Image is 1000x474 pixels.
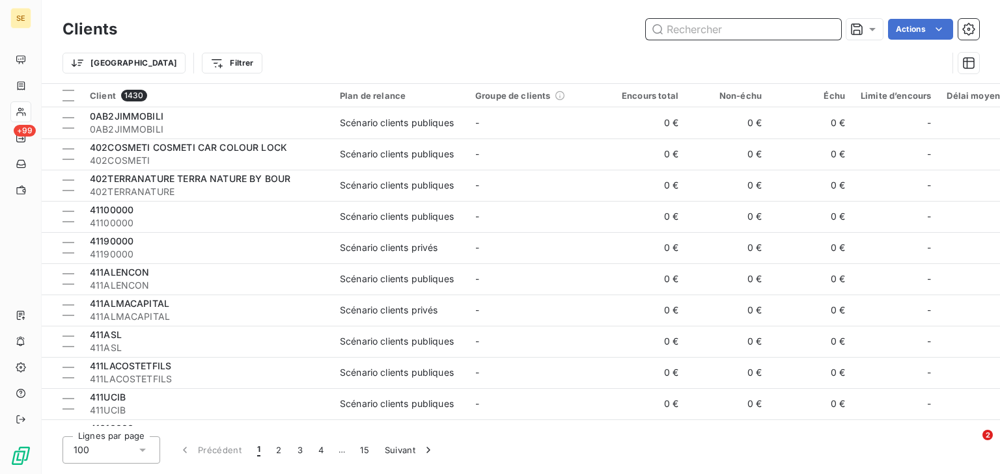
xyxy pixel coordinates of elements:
[770,388,853,419] td: 0 €
[603,138,686,170] td: 0 €
[475,211,479,222] span: -
[603,201,686,232] td: 0 €
[686,326,770,357] td: 0 €
[603,107,686,138] td: 0 €
[646,19,841,40] input: Rechercher
[90,373,324,386] span: 411LACOSTETFILS
[603,326,686,357] td: 0 €
[927,179,931,192] span: -
[770,263,853,295] td: 0 €
[10,445,31,466] img: Logo LeanPay
[603,419,686,451] td: 0 €
[340,366,454,379] div: Scénario clients publiques
[694,90,762,101] div: Non-échu
[62,18,117,41] h3: Clients
[90,123,324,136] span: 0AB2JIMMOBILI
[340,241,437,254] div: Scénario clients privés
[90,90,116,101] span: Client
[927,366,931,379] span: -
[770,295,853,326] td: 0 €
[352,436,377,464] button: 15
[340,179,454,192] div: Scénario clients publiques
[603,232,686,263] td: 0 €
[686,138,770,170] td: 0 €
[927,116,931,129] span: -
[603,295,686,326] td: 0 €
[686,419,770,451] td: 0 €
[90,235,133,246] span: 41190000
[777,90,845,101] div: Échu
[90,391,126,402] span: 411UCIB
[74,443,89,456] span: 100
[90,267,150,278] span: 411ALENCON
[475,304,479,315] span: -
[927,210,931,223] span: -
[340,304,437,317] div: Scénario clients privés
[90,111,163,122] span: 0AB2JIMMOBILI
[90,423,133,434] span: 41610000
[340,116,454,129] div: Scénario clients publiques
[90,310,324,323] span: 411ALMACAPITAL
[603,388,686,419] td: 0 €
[90,154,324,167] span: 402COSMETI
[888,19,953,40] button: Actions
[686,357,770,388] td: 0 €
[603,170,686,201] td: 0 €
[475,90,551,101] span: Groupe de clients
[121,90,147,101] span: 1430
[686,107,770,138] td: 0 €
[171,436,249,464] button: Précédent
[90,142,287,153] span: 402COSMETI COSMETI CAR COLOUR LOCK
[249,436,268,464] button: 1
[90,341,324,354] span: 411ASL
[257,443,260,456] span: 1
[62,53,186,73] button: [GEOGRAPHIC_DATA]
[90,248,324,261] span: 41190000
[90,173,290,184] span: 402TERRANATURE TERRA NATURE BY BOUR
[340,148,454,161] div: Scénario clients publiques
[686,263,770,295] td: 0 €
[10,8,31,29] div: SE
[340,272,454,285] div: Scénario clients publiques
[90,204,133,215] span: 41100000
[90,217,324,230] span: 41100000
[611,90,678,101] div: Encours total
[686,388,770,419] td: 0 €
[340,335,454,348] div: Scénario clients publiques
[90,279,324,292] span: 411ALENCON
[770,326,853,357] td: 0 €
[90,329,122,340] span: 411ASL
[927,148,931,161] span: -
[686,295,770,326] td: 0 €
[770,419,853,451] td: 0 €
[202,53,262,73] button: Filtrer
[770,357,853,388] td: 0 €
[311,436,331,464] button: 4
[603,263,686,295] td: 0 €
[770,201,853,232] td: 0 €
[340,210,454,223] div: Scénario clients publiques
[90,360,171,371] span: 411LACOSTETFILS
[770,107,853,138] td: 0 €
[927,304,931,317] span: -
[90,404,324,417] span: 411UCIB
[927,397,931,410] span: -
[927,335,931,348] span: -
[603,357,686,388] td: 0 €
[982,430,993,440] span: 2
[340,397,454,410] div: Scénario clients publiques
[377,436,443,464] button: Suivant
[861,90,931,101] div: Limite d’encours
[956,430,987,461] iframe: Intercom live chat
[290,436,311,464] button: 3
[475,367,479,378] span: -
[475,117,479,128] span: -
[90,298,169,309] span: 411ALMACAPITAL
[475,398,479,409] span: -
[14,125,36,137] span: +99
[927,241,931,254] span: -
[770,138,853,170] td: 0 €
[770,232,853,263] td: 0 €
[331,440,352,460] span: …
[686,232,770,263] td: 0 €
